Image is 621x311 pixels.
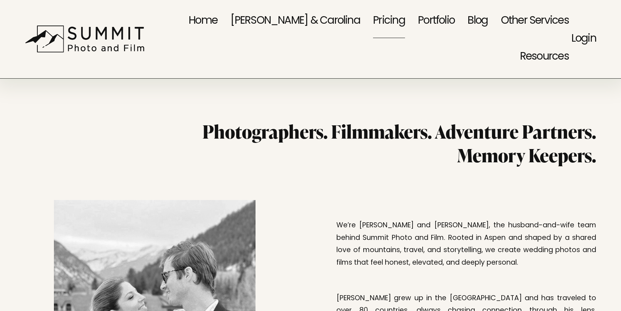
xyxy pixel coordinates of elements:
a: folder dropdown [520,39,569,75]
a: Pricing [373,3,405,39]
a: Login [571,22,596,56]
a: [PERSON_NAME] & Carolina [230,3,360,39]
img: Summit Photo and Film [25,25,149,53]
a: Portfolio [418,3,455,39]
a: Blog [468,3,488,39]
p: We’re [PERSON_NAME] and [PERSON_NAME], the husband-and-wife team behind Summit Photo and Film. Ro... [336,220,596,269]
a: Home [189,3,217,39]
a: folder dropdown [501,3,569,39]
span: Other Services [501,4,569,38]
span: Resources [520,40,569,74]
strong: Photographers. Filmmakers. Adventure Partners. Memory Keepers. [202,119,599,168]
